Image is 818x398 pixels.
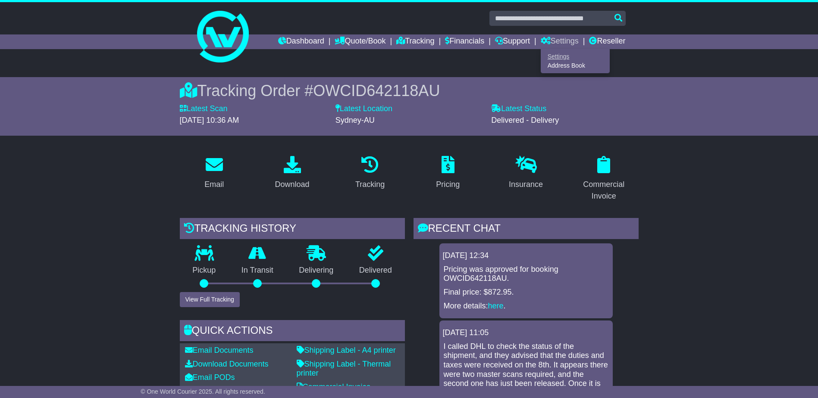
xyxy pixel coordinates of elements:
[541,34,579,49] a: Settings
[229,266,286,275] p: In Transit
[488,302,504,310] a: here
[286,266,347,275] p: Delivering
[275,179,309,190] div: Download
[569,153,639,205] a: Commercial Invoice
[541,52,609,61] a: Settings
[509,179,543,190] div: Insurance
[180,292,240,307] button: View Full Tracking
[335,34,385,49] a: Quote/Book
[445,34,484,49] a: Financials
[414,218,639,241] div: RECENT CHAT
[491,104,546,114] label: Latest Status
[346,266,405,275] p: Delivered
[491,116,559,124] span: Delivered - Delivery
[180,81,639,100] div: Tracking Order #
[444,265,608,283] p: Pricing was approved for booking OWCID642118AU.
[204,179,224,190] div: Email
[541,61,609,71] a: Address Book
[589,34,625,49] a: Reseller
[443,328,609,338] div: [DATE] 11:05
[269,153,315,193] a: Download
[185,346,254,354] a: Email Documents
[180,104,228,114] label: Latest Scan
[350,153,390,193] a: Tracking
[313,82,440,99] span: OWCID642118AU
[141,388,265,395] span: © One World Courier 2025. All rights reserved.
[444,302,608,311] p: More details: .
[180,320,405,343] div: Quick Actions
[355,179,385,190] div: Tracking
[495,34,530,49] a: Support
[297,360,391,378] a: Shipping Label - Thermal printer
[335,104,392,114] label: Latest Location
[180,266,229,275] p: Pickup
[396,34,434,49] a: Tracking
[278,34,324,49] a: Dashboard
[443,251,609,261] div: [DATE] 12:34
[199,153,229,193] a: Email
[436,179,460,190] div: Pricing
[180,218,405,241] div: Tracking history
[575,179,633,202] div: Commercial Invoice
[297,382,371,391] a: Commercial Invoice
[297,346,396,354] a: Shipping Label - A4 printer
[503,153,548,193] a: Insurance
[335,116,375,124] span: Sydney-AU
[444,288,608,297] p: Final price: $872.95.
[185,360,269,368] a: Download Documents
[541,49,610,73] div: Quote/Book
[430,153,465,193] a: Pricing
[180,116,239,124] span: [DATE] 10:36 AM
[185,373,235,382] a: Email PODs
